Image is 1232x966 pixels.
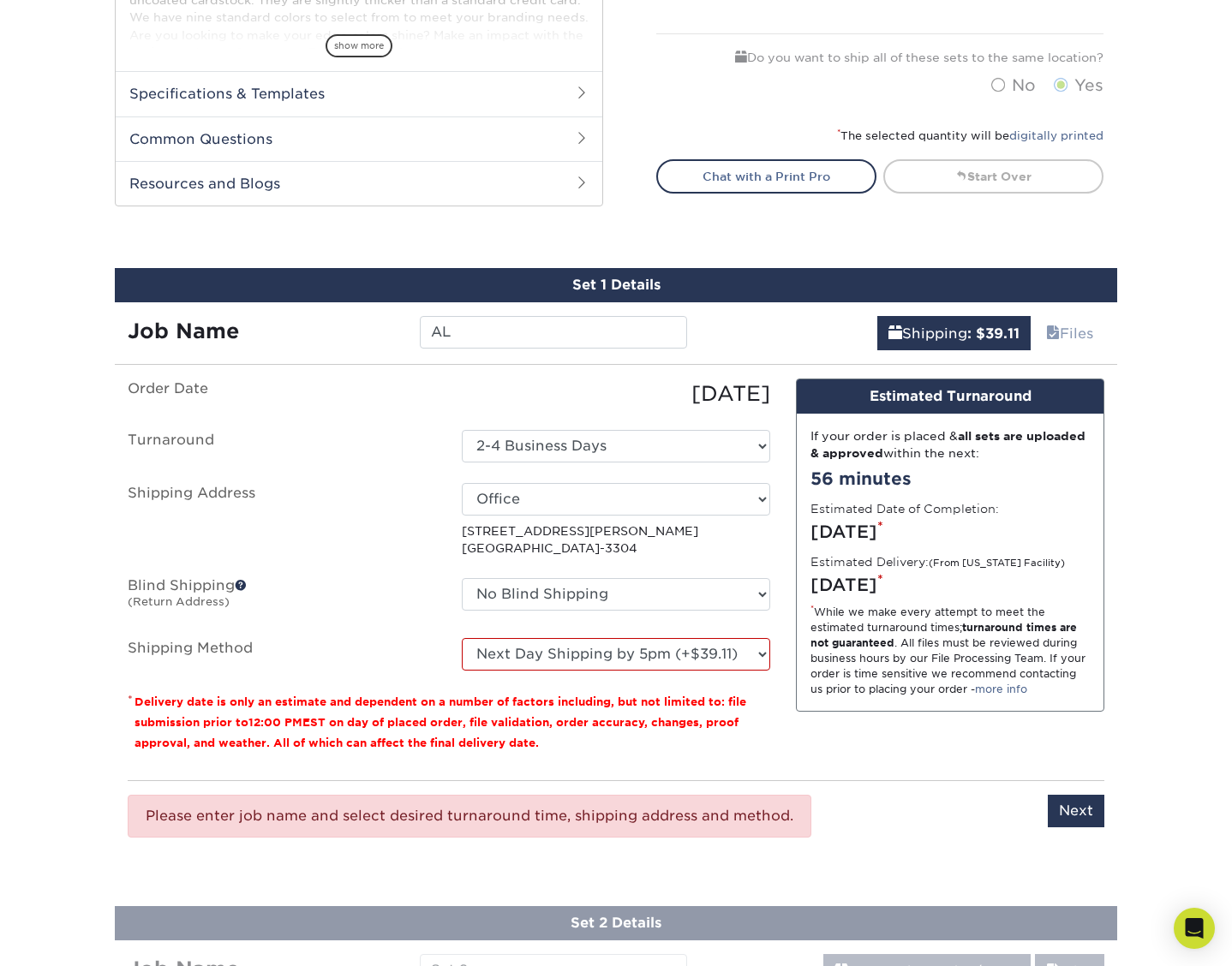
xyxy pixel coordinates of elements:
a: Start Over [883,159,1103,194]
div: Open Intercom Messenger [1174,908,1215,949]
h2: Resources and Blogs [116,161,602,206]
label: Estimated Date of Completion: [810,500,999,517]
a: more info [975,683,1027,695]
label: Shipping Address [115,483,449,558]
h2: Common Questions [116,116,602,161]
strong: turnaround times are not guaranteed [810,621,1077,649]
strong: Job Name [128,319,239,343]
span: 12:00 PM [248,716,302,729]
label: Estimated Delivery: [810,553,1065,570]
div: 56 minutes [810,466,1090,492]
div: Set 1 Details [115,268,1117,302]
a: Files [1035,316,1104,350]
label: Shipping Method [115,638,449,671]
label: Blind Shipping [115,578,449,617]
span: show more [326,34,392,57]
div: [DATE] [449,379,783,409]
label: Turnaround [115,430,449,462]
span: shipping [888,325,902,342]
h2: Specifications & Templates [116,71,602,116]
label: Order Date [115,379,449,409]
small: Delivery date is only an estimate and dependent on a number of factors including, but not limited... [135,695,746,749]
div: Please enter job name and select desired turnaround time, shipping address and method. [128,795,811,838]
b: : $39.11 [967,325,1020,342]
input: Next [1048,795,1104,827]
span: files [1046,325,1060,342]
div: [DATE] [810,572,1090,598]
div: If your order is placed & within the next: [810,427,1090,462]
div: [DATE] [810,519,1090,545]
p: [STREET_ADDRESS][PERSON_NAME] [GEOGRAPHIC_DATA]-3304 [462,522,770,558]
small: (Return Address) [128,595,230,608]
small: (From [US_STATE] Facility) [929,558,1065,569]
div: While we make every attempt to meet the estimated turnaround times; . All files must be reviewed ... [810,605,1090,697]
small: The selected quantity will be [837,129,1103,142]
a: digitally printed [1009,129,1103,142]
input: Enter a job name [420,316,686,349]
a: Shipping: $39.11 [877,316,1031,350]
a: Chat with a Print Pro [656,159,876,194]
div: Estimated Turnaround [797,379,1103,414]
